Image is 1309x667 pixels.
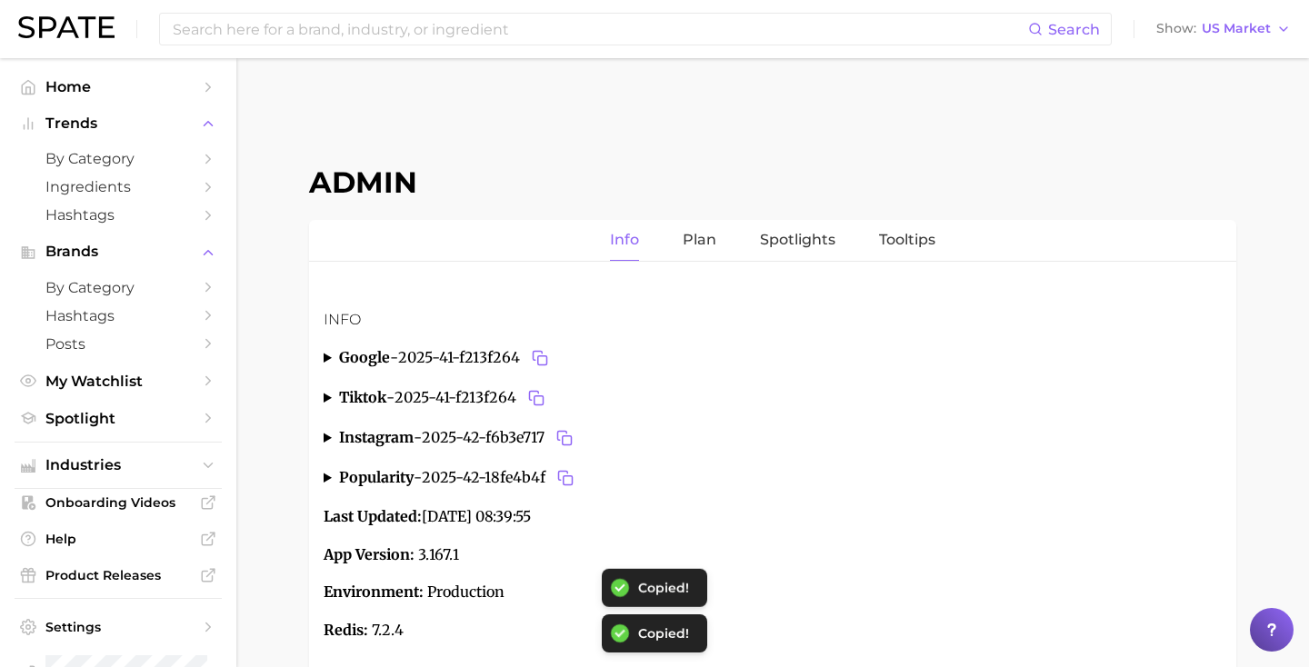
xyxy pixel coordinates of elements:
span: Home [45,78,191,95]
strong: google [339,348,390,366]
a: My Watchlist [15,367,222,395]
a: Ingredients [15,173,222,201]
button: ShowUS Market [1152,17,1295,41]
span: - [414,468,422,486]
strong: tiktok [339,388,386,406]
p: [DATE] 08:39:55 [324,505,1222,529]
span: - [386,388,395,406]
span: 2025-41-f213f264 [398,345,553,371]
strong: instagram [339,428,414,446]
button: Brands [15,238,222,265]
span: 2025-42-f6b3e717 [422,425,577,451]
a: by Category [15,144,222,173]
span: Show [1156,24,1196,34]
a: Product Releases [15,562,222,589]
a: Onboarding Videos [15,489,222,516]
strong: Last Updated: [324,507,422,525]
a: Tooltips [879,220,935,261]
a: by Category [15,274,222,302]
span: 2025-41-f213f264 [395,385,549,411]
button: Trends [15,110,222,137]
span: - [390,348,398,366]
span: by Category [45,279,191,296]
summary: google-2025-41-f213f264Copy 2025-41-f213f264 to clipboard [324,345,1222,371]
span: Trends [45,115,191,132]
summary: popularity-2025-42-18fe4b4fCopy 2025-42-18fe4b4f to clipboard [324,465,1222,491]
span: US Market [1202,24,1271,34]
a: Settings [15,613,222,641]
a: Hashtags [15,201,222,229]
span: My Watchlist [45,373,191,390]
span: Hashtags [45,206,191,224]
p: Production [324,581,1222,604]
a: Home [15,73,222,101]
summary: tiktok-2025-41-f213f264Copy 2025-41-f213f264 to clipboard [324,385,1222,411]
button: Copy 2025-42-f6b3e717 to clipboard [552,425,577,451]
button: Copy 2025-42-18fe4b4f to clipboard [553,465,578,491]
span: Ingredients [45,178,191,195]
span: Product Releases [45,567,191,583]
span: Settings [45,619,191,635]
a: Info [610,220,639,261]
a: Hashtags [15,302,222,330]
p: 3.167.1 [324,543,1222,567]
strong: Redis: [324,621,368,639]
strong: popularity [339,468,414,486]
span: Brands [45,244,191,260]
a: Spotlights [760,220,835,261]
summary: instagram-2025-42-f6b3e717Copy 2025-42-f6b3e717 to clipboard [324,425,1222,451]
span: Spotlight [45,410,191,427]
a: Posts [15,330,222,358]
h1: Admin [309,164,1236,200]
span: by Category [45,150,191,167]
span: - [414,428,422,446]
img: SPATE [18,16,115,38]
a: Plan [683,220,716,261]
div: Copied! [638,625,689,642]
span: Onboarding Videos [45,494,191,511]
p: 7.2.4 [324,619,1222,642]
button: Copy 2025-41-f213f264 to clipboard [524,385,549,411]
h3: Info [324,309,1222,331]
div: Copied! [638,580,689,596]
strong: App Version: [324,545,415,563]
span: 2025-42-18fe4b4f [422,465,578,491]
span: Hashtags [45,307,191,324]
a: Help [15,525,222,553]
span: Posts [45,335,191,353]
strong: Environment: [324,582,424,601]
input: Search here for a brand, industry, or ingredient [171,14,1028,45]
a: Spotlight [15,404,222,433]
span: Help [45,531,191,547]
span: Industries [45,457,191,473]
button: Industries [15,452,222,479]
button: Copy 2025-41-f213f264 to clipboard [527,345,553,371]
span: Search [1048,21,1100,38]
